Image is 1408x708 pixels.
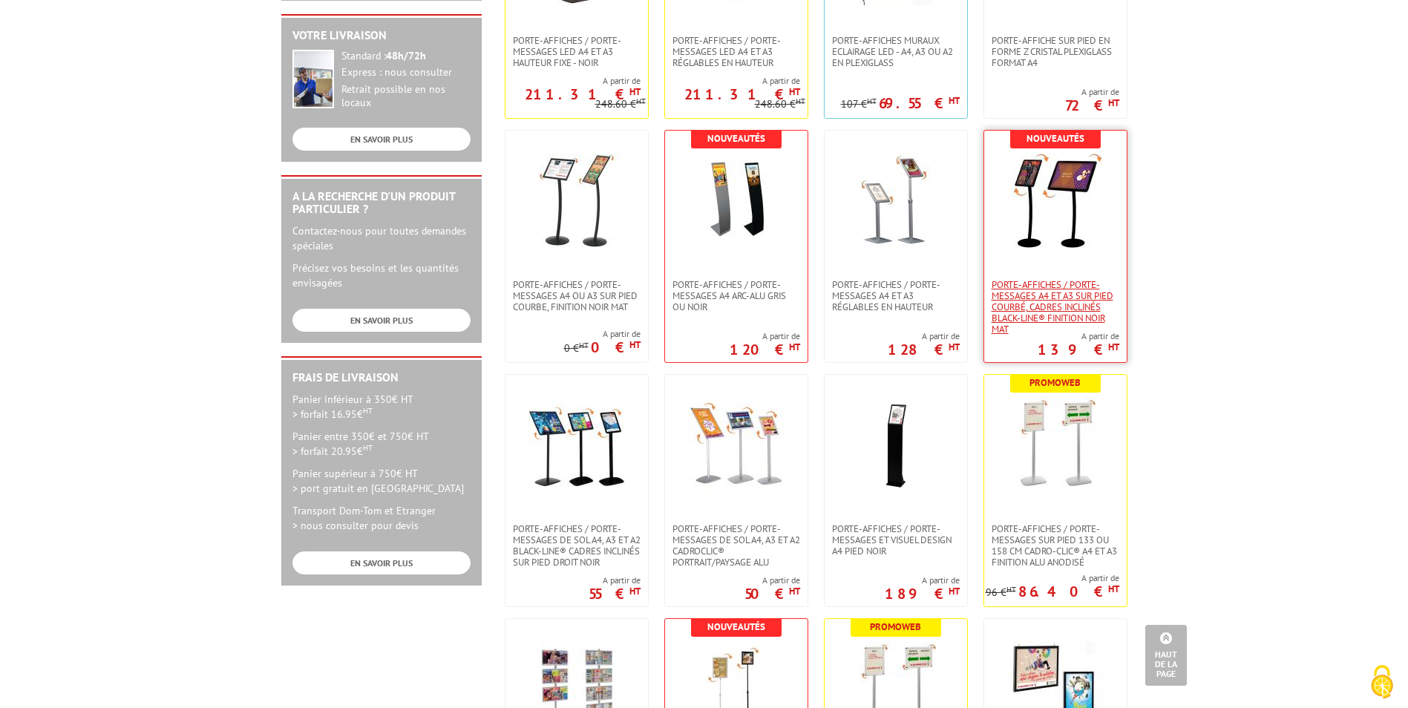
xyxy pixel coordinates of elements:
a: Porte-Affiches Muraux Eclairage LED - A4, A3 ou A2 en plexiglass [825,35,967,68]
sup: HT [629,585,641,597]
a: Porte-affiches / Porte-messages A4 ou A3 sur pied courbe, finition noir mat [505,279,648,312]
p: Précisez vos besoins et les quantités envisagées [292,260,471,290]
span: Porte-affiche sur pied en forme Z cristal plexiglass format A4 [992,35,1119,68]
h2: A la recherche d'un produit particulier ? [292,190,471,216]
img: Porte-affiches / Porte-messages A4 ou A3 sur pied courbe, finition noir mat [528,153,625,249]
sup: HT [1108,341,1119,353]
span: Porte-affiches / Porte-messages A4 et A3 sur pied courbé, cadres inclinés Black-Line® finition no... [992,279,1119,335]
sup: HT [1006,584,1016,594]
img: Porte-affiches / Porte-messages A4 Arc-Alu gris ou noir [688,153,785,249]
img: widget-livraison.jpg [292,50,334,108]
a: Porte-affiches / Porte-messages A4 et A3 réglables en hauteur [825,279,967,312]
p: 128 € [888,345,960,354]
p: 72 € [1065,101,1119,110]
span: A partir de [986,572,1119,584]
p: Panier entre 350€ et 750€ HT [292,429,471,459]
p: 189 € [885,589,960,598]
span: A partir de [885,574,960,586]
span: A partir de [505,75,641,87]
p: 248.60 € [595,99,646,110]
span: Porte-affiches / Porte-messages sur pied 133 ou 158 cm Cadro-Clic® A4 et A3 finition alu anodisé [992,523,1119,568]
a: Porte-affiche sur pied en forme Z cristal plexiglass format A4 [984,35,1127,68]
span: A partir de [744,574,800,586]
p: Panier supérieur à 750€ HT [292,466,471,496]
p: Transport Dom-Tom et Etranger [292,503,471,533]
span: Porte-affiches / Porte-messages et Visuel Design A4 pied noir [832,523,960,557]
h2: Frais de Livraison [292,371,471,384]
sup: HT [867,96,877,106]
p: Contactez-nous pour toutes demandes spéciales [292,223,471,253]
p: 69.55 € [879,99,960,108]
img: Porte-affiches / Porte-messages A4 et A3 sur pied courbé, cadres inclinés Black-Line® finition no... [1007,153,1104,249]
p: Panier inférieur à 350€ HT [292,392,471,422]
span: A partir de [888,330,960,342]
p: 0 € [564,343,589,354]
b: Nouveautés [707,132,765,145]
a: Porte-affiches / Porte-messages LED A4 et A3 hauteur fixe - Noir [505,35,648,68]
img: Porte-affiches / Porte-messages A4 et A3 réglables en hauteur [848,153,944,249]
div: Express : nous consulter [341,66,471,79]
span: > nous consulter pour devis [292,519,419,532]
p: 96 € [986,587,1016,598]
span: Porte-affiches / Porte-messages LED A4 et A3 hauteur fixe - Noir [513,35,641,68]
a: Porte-affiches / Porte-messages LED A4 et A3 réglables en hauteur [665,35,808,68]
button: Cookies (fenêtre modale) [1356,658,1408,708]
sup: HT [636,96,646,106]
sup: HT [949,341,960,353]
span: A partir de [564,328,641,340]
strong: 48h/72h [386,49,426,62]
sup: HT [629,85,641,98]
sup: HT [796,96,805,106]
sup: HT [363,442,373,453]
span: Porte-affiches / Porte-messages de sol A4, A3 et A2 Black-Line® cadres inclinés sur Pied Droit Noir [513,523,641,568]
span: A partir de [730,330,800,342]
p: 211.31 € [525,90,641,99]
span: Porte-Affiches Muraux Eclairage LED - A4, A3 ou A2 en plexiglass [832,35,960,68]
p: 120 € [730,345,800,354]
p: 139 € [1038,345,1119,354]
span: > forfait 16.95€ [292,407,373,421]
p: 50 € [744,589,800,598]
img: Porte-affiches / Porte-messages de sol A4, A3 et A2 CadroClic® portrait/paysage alu [688,397,785,494]
span: > forfait 20.95€ [292,445,373,458]
a: EN SAVOIR PLUS [292,309,471,332]
sup: HT [789,341,800,353]
b: Nouveautés [707,620,765,633]
span: A partir de [665,75,800,87]
a: EN SAVOIR PLUS [292,551,471,574]
a: Haut de la page [1145,625,1187,686]
a: Porte-affiches / Porte-messages A4 Arc-Alu gris ou noir [665,279,808,312]
span: A partir de [1038,330,1119,342]
img: Cookies (fenêtre modale) [1363,663,1401,701]
sup: HT [1108,96,1119,109]
a: Porte-affiches / Porte-messages de sol A4, A3 et A2 Black-Line® cadres inclinés sur Pied Droit Noir [505,523,648,568]
div: Retrait possible en nos locaux [341,83,471,110]
a: EN SAVOIR PLUS [292,128,471,151]
span: > port gratuit en [GEOGRAPHIC_DATA] [292,482,464,495]
sup: HT [789,585,800,597]
p: 211.31 € [684,90,800,99]
b: Promoweb [1029,376,1081,389]
span: A partir de [589,574,641,586]
p: 55 € [589,589,641,598]
a: Porte-affiches / Porte-messages et Visuel Design A4 pied noir [825,523,967,557]
img: Porte-affiches / Porte-messages et Visuel Design A4 pied noir [848,397,944,494]
sup: HT [789,85,800,98]
span: Porte-affiches / Porte-messages A4 Arc-Alu gris ou noir [672,279,800,312]
h2: Votre livraison [292,29,471,42]
span: A partir de [1065,86,1119,98]
span: Porte-affiches / Porte-messages LED A4 et A3 réglables en hauteur [672,35,800,68]
div: Standard : [341,50,471,63]
sup: HT [949,94,960,107]
sup: HT [579,340,589,350]
a: Porte-affiches / Porte-messages sur pied 133 ou 158 cm Cadro-Clic® A4 et A3 finition alu anodisé [984,523,1127,568]
p: 0 € [591,343,641,352]
span: Porte-affiches / Porte-messages A4 et A3 réglables en hauteur [832,279,960,312]
img: Porte-affiches / Porte-messages de sol A4, A3 et A2 Black-Line® cadres inclinés sur Pied Droit Noir [528,397,625,494]
p: 248.60 € [755,99,805,110]
a: Porte-affiches / Porte-messages A4 et A3 sur pied courbé, cadres inclinés Black-Line® finition no... [984,279,1127,335]
span: Porte-affiches / Porte-messages de sol A4, A3 et A2 CadroClic® portrait/paysage alu [672,523,800,568]
span: Porte-affiches / Porte-messages A4 ou A3 sur pied courbe, finition noir mat [513,279,641,312]
sup: HT [629,338,641,351]
p: 107 € [841,99,877,110]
